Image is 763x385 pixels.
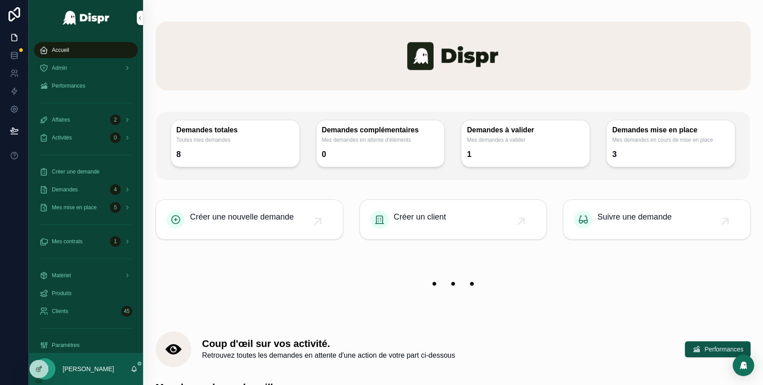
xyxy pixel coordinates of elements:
[34,233,138,250] a: Mes contrats1
[52,168,100,175] span: Créer une demande
[34,130,138,146] a: Activités0
[177,147,181,161] div: 8
[34,303,138,319] a: Clients45
[110,184,121,195] div: 4
[34,199,138,216] a: Mes mise en place5
[322,126,439,135] h3: Demandes complémentaires
[110,132,121,143] div: 0
[360,200,547,239] a: Créer un client
[177,136,294,144] span: Toutes mes demandes
[612,126,729,135] h3: Demandes mise en place
[322,136,439,144] span: Mes demandes en attente d'éléments
[34,112,138,128] a: Affaires2
[34,60,138,76] a: Admin
[63,364,114,373] p: [PERSON_NAME]
[597,211,671,223] span: Suivre une demande
[202,350,455,361] span: Retrouvez toutes les demandes en attente d'une action de votre part ci-dessous
[685,341,750,357] button: Performances
[52,47,69,54] span: Accueil
[52,204,97,211] span: Mes mise en place
[34,285,138,301] a: Produits
[110,202,121,213] div: 5
[52,272,71,279] span: Matériel
[52,64,67,72] span: Admin
[52,238,83,245] span: Mes contrats
[190,211,294,223] span: Créer une nouvelle demande
[177,126,294,135] h3: Demandes totales
[156,265,750,303] img: 22208-banner-empty.png
[202,338,455,350] h1: Coup d'œil sur vos activité.
[34,164,138,180] a: Créer une demande
[733,355,754,376] div: Open Intercom Messenger
[110,236,121,247] div: 1
[156,21,750,90] img: banner-dispr.png
[52,186,78,193] span: Demandes
[52,82,85,89] span: Performances
[110,114,121,125] div: 2
[34,182,138,198] a: Demandes4
[34,267,138,283] a: Matériel
[52,342,80,349] span: Paramètres
[52,308,68,315] span: Clients
[467,126,584,135] h3: Demandes à valider
[704,345,743,354] span: Performances
[322,147,326,161] div: 0
[52,134,72,141] span: Activités
[34,78,138,94] a: Performances
[29,36,143,353] div: scrollable content
[52,290,72,297] span: Produits
[34,42,138,58] a: Accueil
[156,200,343,239] a: Créer une nouvelle demande
[121,306,132,317] div: 45
[467,136,584,144] span: Mes demandes à valider
[52,116,70,123] span: Affaires
[612,147,616,161] div: 3
[34,337,138,353] a: Paramètres
[467,147,471,161] div: 1
[563,200,750,239] a: Suivre une demande
[394,211,446,223] span: Créer un client
[62,11,110,25] img: App logo
[612,136,729,144] span: Mes demandes en cours de mise en place
[41,364,49,374] span: JZ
